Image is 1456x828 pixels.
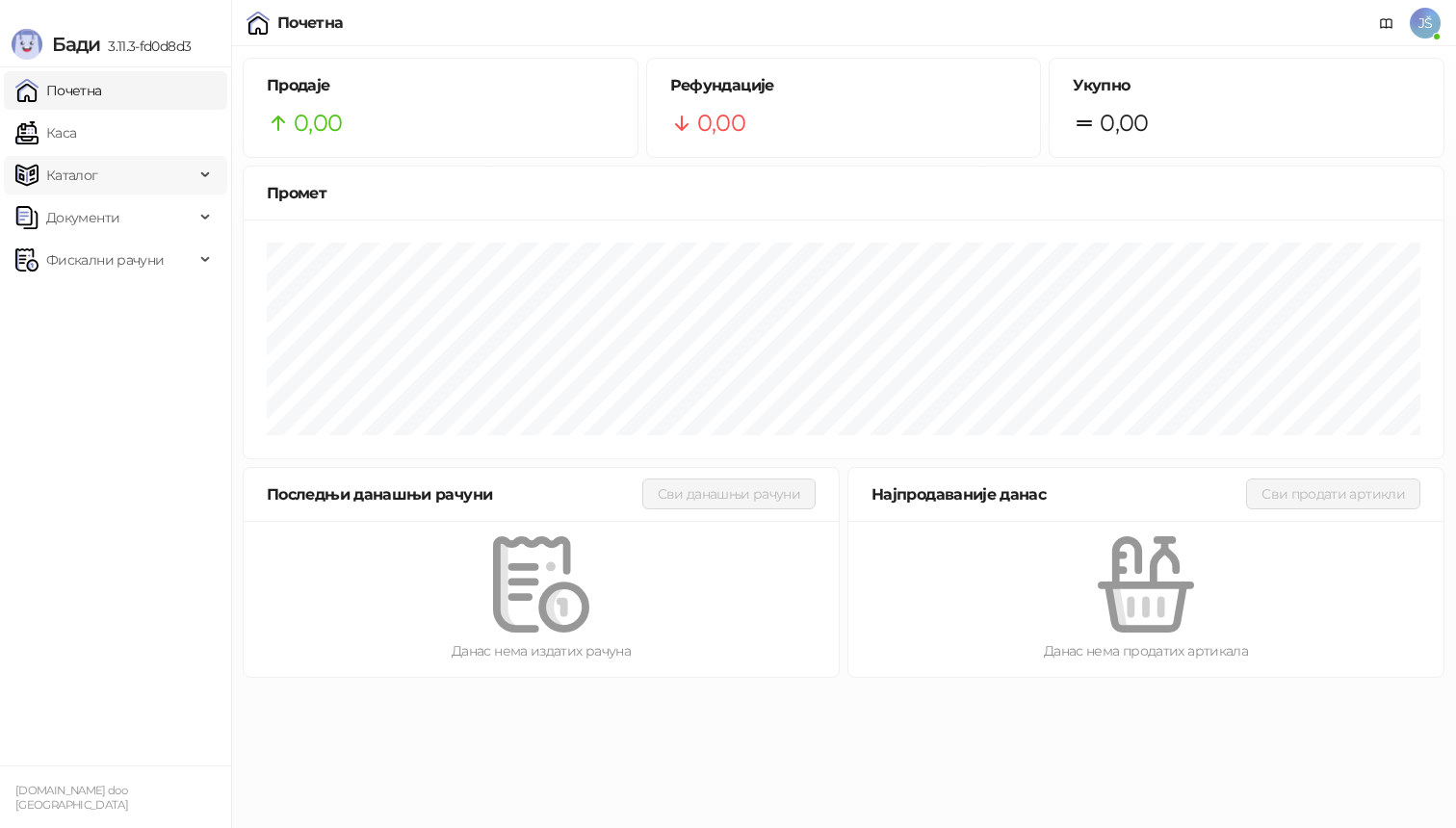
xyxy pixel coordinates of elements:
button: Сви данашњи рачуни [642,479,816,509]
span: Документи [46,198,119,237]
span: Каталог [46,156,98,194]
div: Данас нема продатих артикала [879,640,1413,661]
span: Бади [52,33,100,56]
div: Најпродаваније данас [871,482,1246,506]
button: Сви продати артикли [1246,479,1420,509]
span: 0,00 [294,105,342,142]
a: Каса [15,114,76,152]
span: 0,00 [1100,105,1148,142]
h5: Продаје [267,74,614,97]
img: Logo [12,29,42,60]
span: 0,00 [697,105,745,142]
span: Фискални рачуни [46,241,164,279]
div: Промет [267,181,1420,205]
h5: Рефундације [670,74,1018,97]
div: Почетна [277,15,344,31]
a: Документација [1371,8,1402,39]
a: Почетна [15,71,102,110]
div: Последњи данашњи рачуни [267,482,642,506]
h5: Укупно [1073,74,1420,97]
span: JŠ [1410,8,1441,39]
span: 3.11.3-fd0d8d3 [100,38,191,55]
div: Данас нема издатих рачуна [274,640,808,661]
small: [DOMAIN_NAME] doo [GEOGRAPHIC_DATA] [15,784,128,812]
